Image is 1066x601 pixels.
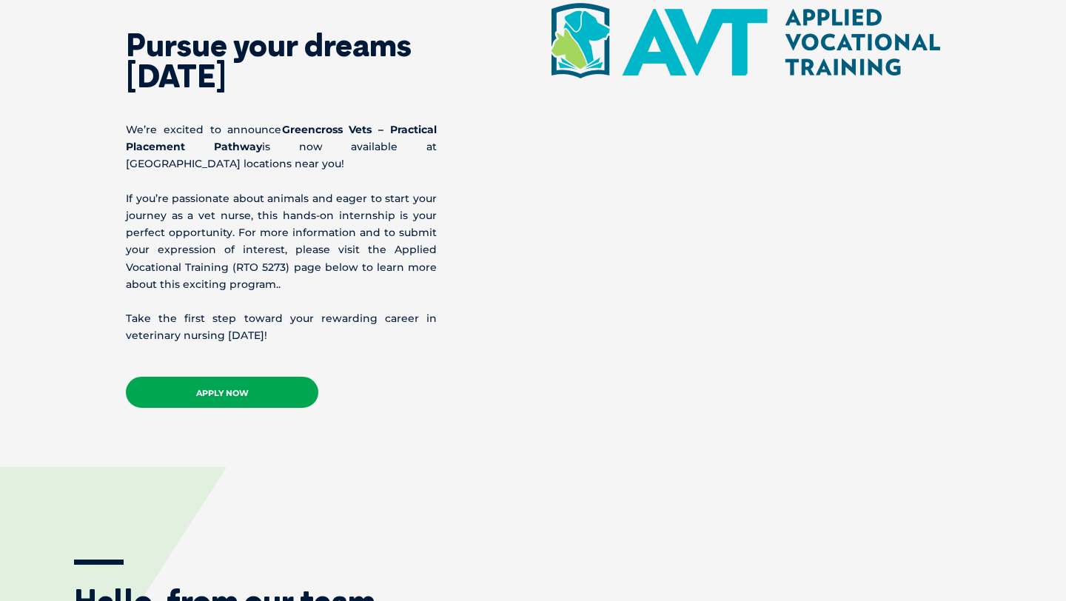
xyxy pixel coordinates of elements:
a: APPLY NOW [126,377,318,408]
p: Take the first step toward your rewarding career in veterinary nursing [DATE]! [126,310,437,344]
p: We’re excited to announce is now available at [GEOGRAPHIC_DATA] locations near you! [126,121,437,173]
b: Greencross Vets – Practical Placement Pathway [126,123,437,153]
p: If you’re passionate about animals and eager to start your journey as a vet nurse, this hands-on ... [126,190,437,293]
h2: Pursue your dreams [DATE] [126,30,437,92]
